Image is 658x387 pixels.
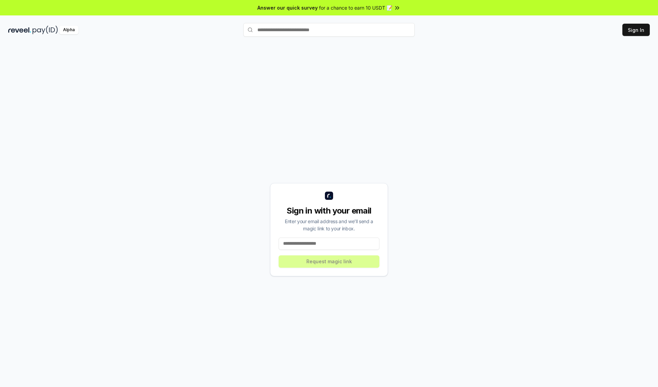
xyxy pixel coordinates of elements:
span: for a chance to earn 10 USDT 📝 [319,4,392,11]
img: reveel_dark [8,26,31,34]
span: Answer our quick survey [257,4,318,11]
button: Sign In [622,24,650,36]
img: logo_small [325,192,333,200]
div: Enter your email address and we’ll send a magic link to your inbox. [279,218,379,232]
div: Alpha [59,26,78,34]
div: Sign in with your email [279,205,379,216]
img: pay_id [33,26,58,34]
